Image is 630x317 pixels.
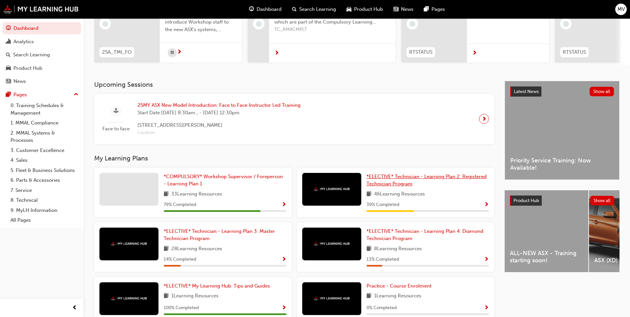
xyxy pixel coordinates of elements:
span: book-icon [164,190,169,198]
span: Start Date: [DATE] 8:30am , - [DATE] 12:30pm [137,109,301,117]
span: 100 % Completed [164,304,199,312]
span: next-icon [472,50,477,56]
h3: Upcoming Sessions [94,81,494,88]
img: mmal [3,5,79,13]
span: Search Learning [299,6,336,13]
a: Latest NewsShow all [510,86,614,97]
button: Show Progress [484,304,489,312]
span: 1 Learning Resources [171,292,219,300]
span: RTSTATUS [563,48,586,56]
span: [STREET_ADDRESS][PERSON_NAME] [137,121,301,129]
span: 1 Learning Resources [374,292,421,300]
a: 7. Service [8,185,81,196]
span: book-icon [367,292,371,300]
a: search-iconSearch Learning [287,3,341,16]
span: 25MY ASX New Model Introduction: Face to Face Instructor Led Training [137,102,301,109]
span: 28 Learning Resources [171,245,222,253]
span: *ELECTIVE* Technician - Learning Plan 3: Master Technician Program [164,228,275,242]
span: Show Progress [484,305,489,311]
a: Product Hub [3,62,81,74]
img: mmal [314,242,350,246]
a: Product HubShow all [510,196,614,206]
a: Latest NewsShow allPriority Service Training: Now Available! [505,81,619,180]
span: MV [618,6,625,13]
span: Latest News [514,89,539,94]
span: Show Progress [282,305,286,311]
span: next-icon [274,50,279,56]
span: up-icon [74,90,78,99]
span: learningRecordVerb_NONE-icon [256,21,262,27]
button: Show Progress [282,255,286,264]
button: MV [615,4,627,15]
span: book-icon [367,245,371,253]
span: *ELECTIVE* My Learning Hub: Tips and Guides [164,283,270,289]
img: mmal [314,296,350,301]
span: news-icon [6,79,11,84]
span: book-icon [164,292,169,300]
span: search-icon [292,5,297,13]
span: learningRecordVerb_NONE-icon [409,21,415,27]
div: Pages [13,91,27,99]
button: Pages [3,89,81,101]
span: Priority Service Training: Now Available! [510,157,614,172]
span: Show Progress [282,257,286,263]
a: Dashboard [3,22,81,34]
span: *COMPULSORY* Workshop Supervisor / Foreperson - Learning Plan 1 [164,174,283,187]
div: News [13,78,26,85]
img: mmal [111,296,147,301]
span: ALL-NEW ASX - Training starting soon! [510,250,583,264]
span: This online session will introduce Workshop staff to the new ASX’s systems, software, servicing p... [165,11,237,33]
span: News [401,6,413,13]
span: *ELECTIVE* Technician - Learning Plan 4: Diamond Technician Program [367,228,483,242]
a: ALL-NEW ASX - Training starting soon! [505,190,588,272]
a: guage-iconDashboard [244,3,287,16]
span: prev-icon [72,304,77,312]
a: 9. MyLH Information [8,205,81,215]
span: learningRecordVerb_NONE-icon [102,21,108,27]
a: Face to face25MY ASX New Model Introduction: Face to Face Instructor Led TrainingStart Date:[DATE... [99,99,489,139]
span: book-icon [164,245,169,253]
span: 33 Learning Resources [171,190,222,198]
button: Show Progress [282,201,286,209]
button: Show all [590,196,615,205]
span: learningRecordVerb_NONE-icon [563,21,569,27]
a: news-iconNews [388,3,419,16]
a: Practice - Course Enrolment [367,282,434,290]
a: *COMPULSORY* Workshop Supervisor / Foreperson - Learning Plan 1 [164,173,286,188]
span: Practice - Course Enrolment [367,283,431,289]
a: 2. MMAL Systems & Processes [8,128,81,145]
span: Product Hub [354,6,383,13]
span: TC_RMACMPLT [274,26,390,33]
span: 0 % Completed [367,304,397,312]
a: car-iconProduct Hub [341,3,388,16]
span: chart-icon [6,39,11,45]
div: Product Hub [13,65,42,72]
span: Dashboard [257,6,282,13]
span: calendar-icon [171,49,174,57]
h3: My Learning Plans [94,155,494,162]
a: 5. Fleet & Business Solutions [8,165,81,176]
span: 8 Learning Resources [374,245,422,253]
span: Location [137,129,301,137]
span: Show Progress [484,257,489,263]
span: pages-icon [424,5,429,13]
span: 46 Learning Resources [374,190,425,198]
a: All Pages [8,215,81,225]
span: guage-icon [249,5,254,13]
button: Show Progress [282,304,286,312]
a: 0. Training Schedules & Management [8,101,81,118]
span: RTSTATUS [409,48,432,56]
span: news-icon [393,5,398,13]
a: 6. Parts & Accessories [8,175,81,185]
button: DashboardAnalyticsSearch LearningProduct HubNews [3,21,81,89]
span: next-icon [482,114,487,123]
span: Face to face [99,125,132,133]
span: 25A_TMI_FO [102,48,132,56]
img: mmal [111,242,147,246]
a: Analytics [3,36,81,48]
div: Search Learning [13,51,50,59]
span: Pages [431,6,445,13]
a: *ELECTIVE* Technician - Learning Plan 4: Diamond Technician Program [367,228,489,242]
